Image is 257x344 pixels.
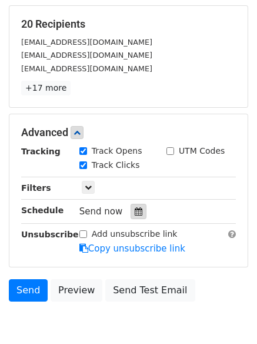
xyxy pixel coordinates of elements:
[21,183,51,193] strong: Filters
[21,51,152,59] small: [EMAIL_ADDRESS][DOMAIN_NAME]
[179,145,225,157] label: UTM Codes
[21,147,61,156] strong: Tracking
[21,64,152,73] small: [EMAIL_ADDRESS][DOMAIN_NAME]
[79,206,123,217] span: Send now
[92,159,140,171] label: Track Clicks
[92,145,142,157] label: Track Opens
[105,279,195,302] a: Send Test Email
[21,230,79,239] strong: Unsubscribe
[92,228,178,240] label: Add unsubscribe link
[21,126,236,139] h5: Advanced
[79,243,185,254] a: Copy unsubscribe link
[198,287,257,344] iframe: Chat Widget
[21,206,64,215] strong: Schedule
[21,18,236,31] h5: 20 Recipients
[21,81,71,95] a: +17 more
[51,279,102,302] a: Preview
[9,279,48,302] a: Send
[21,38,152,47] small: [EMAIL_ADDRESS][DOMAIN_NAME]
